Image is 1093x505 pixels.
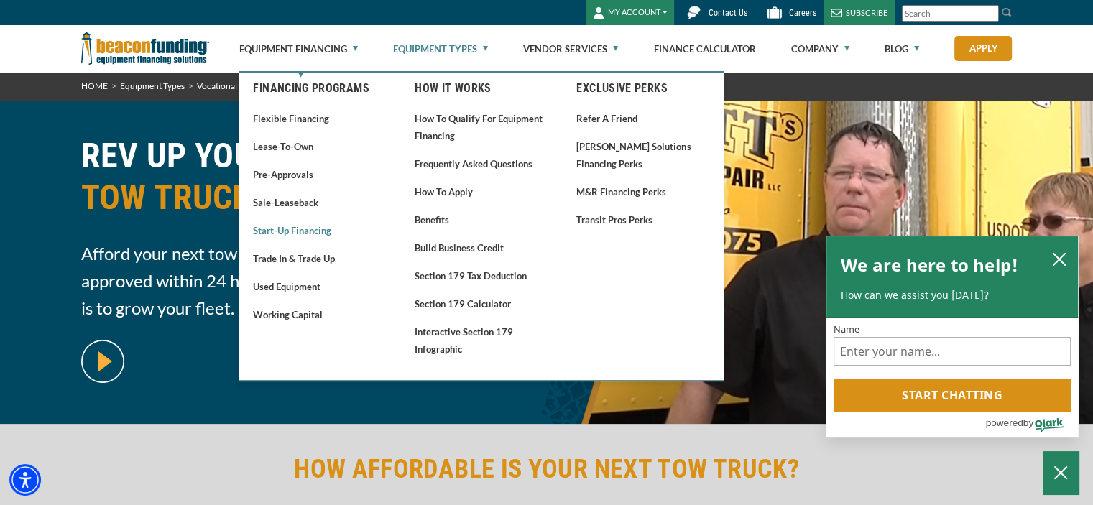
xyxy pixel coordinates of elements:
div: Accessibility Menu [9,464,41,496]
input: Search [902,5,999,22]
a: Equipment Types [393,26,488,72]
label: Name [834,325,1071,334]
a: Section 179 Tax Deduction [415,267,548,284]
a: Equipment Types [120,80,185,91]
a: Interactive Section 179 Infographic [415,323,548,358]
img: video modal pop-up play button [81,340,124,383]
span: Contact Us [709,8,747,18]
span: Afford your next tow truck with a low monthly payment. Get approved within 24 hours. Watch the vi... [81,240,538,322]
a: Used Equipment [253,277,386,295]
a: Financing Programs [253,80,386,97]
a: [PERSON_NAME] Solutions Financing Perks [576,137,709,172]
a: Lease-To-Own [253,137,386,155]
input: Name [834,337,1071,366]
a: Section 179 Calculator [415,295,548,312]
a: Vendor Services [523,26,618,72]
a: Equipment Financing [239,26,358,72]
button: close chatbox [1048,249,1071,269]
span: powered [985,414,1023,432]
a: Clear search text [984,8,995,19]
a: Apply [954,36,1012,61]
a: Benefits [415,210,548,228]
img: Beacon Funding Corporation logo [81,25,209,72]
a: How It Works [415,80,548,97]
div: olark chatbox [826,236,1079,438]
span: TOW TRUCK FINANCING [81,177,538,218]
a: M&R Financing Perks [576,182,709,200]
a: Blog [885,26,919,72]
a: Trade In & Trade Up [253,249,386,267]
a: Finance Calculator [653,26,755,72]
a: Vocational Trucks [197,80,264,91]
p: How can we assist you [DATE]? [841,288,1064,302]
a: Sale-Leaseback [253,193,386,211]
a: Working Capital [253,305,386,323]
a: Pre-approvals [253,165,386,183]
a: Frequently Asked Questions [415,154,548,172]
span: by [1023,414,1033,432]
img: Search [1001,6,1013,18]
button: Close Chatbox [1043,451,1079,494]
h1: REV UP YOUR BUSINESS [81,135,538,229]
a: HOME [81,80,108,91]
a: Build Business Credit [415,238,548,256]
a: Transit Pros Perks [576,210,709,228]
a: Powered by Olark [985,412,1078,437]
a: How to Apply [415,182,548,200]
a: Refer a Friend [576,109,709,127]
a: Exclusive Perks [576,80,709,97]
a: Start-Up Financing [253,221,386,239]
button: Start chatting [834,379,1071,412]
h2: We are here to help! [841,251,1018,279]
a: Flexible Financing [253,109,386,127]
h2: HOW AFFORDABLE IS YOUR NEXT TOW TRUCK? [81,453,1013,486]
a: How to Qualify for Equipment Financing [415,109,548,144]
span: Careers [789,8,816,18]
a: Company [791,26,849,72]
